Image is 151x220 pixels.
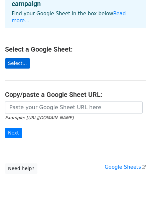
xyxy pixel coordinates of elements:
[12,10,139,24] p: Find your Google Sheet in the box below
[12,11,126,24] a: Read more...
[5,91,146,99] h4: Copy/paste a Google Sheet URL:
[118,188,151,220] iframe: Chat Widget
[5,45,146,53] h4: Select a Google Sheet:
[105,164,146,170] a: Google Sheets
[5,163,37,174] a: Need help?
[5,101,143,114] input: Paste your Google Sheet URL here
[5,128,22,138] input: Next
[5,115,73,120] small: Example: [URL][DOMAIN_NAME]
[5,58,30,69] a: Select...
